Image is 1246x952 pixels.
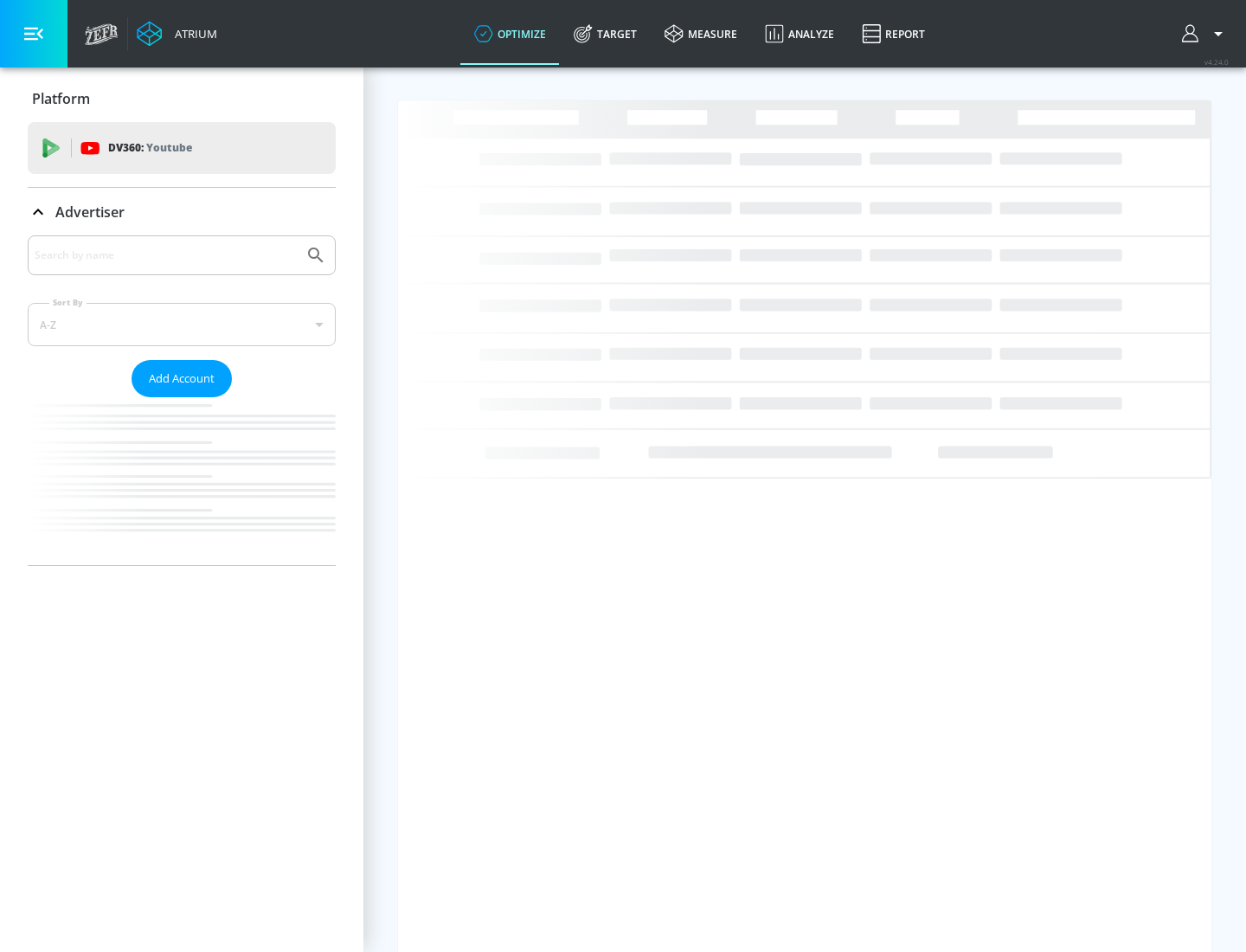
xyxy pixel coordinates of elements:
[32,89,90,108] p: Platform
[28,235,336,565] div: Advertiser
[28,303,336,346] div: A-Z
[149,369,215,389] span: Add Account
[848,3,939,65] a: Report
[460,3,560,65] a: optimize
[146,138,192,157] p: Youtube
[132,360,232,397] button: Add Account
[49,297,87,308] label: Sort By
[28,74,336,123] div: Platform
[751,3,848,65] a: Analyze
[560,3,651,65] a: Target
[55,203,125,222] p: Advertiser
[108,138,192,158] p: DV360:
[28,397,336,565] nav: list of Advertiser
[28,122,336,174] div: DV360: Youtube
[651,3,751,65] a: measure
[1204,57,1229,67] span: v 4.24.0
[168,26,217,42] div: Atrium
[137,21,217,47] a: Atrium
[35,244,297,267] input: Search by name
[28,188,336,236] div: Advertiser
